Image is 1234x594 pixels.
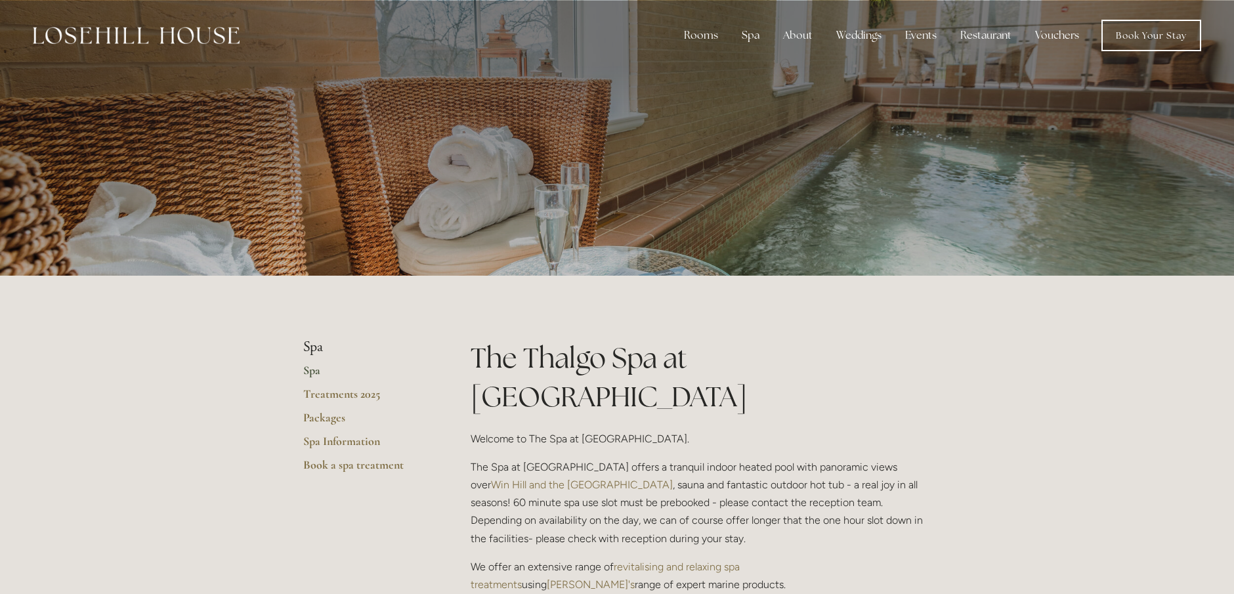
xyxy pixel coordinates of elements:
div: Rooms [673,22,729,49]
a: [PERSON_NAME]'s [547,578,635,591]
li: Spa [303,339,429,356]
a: Book Your Stay [1101,20,1201,51]
a: Treatments 2025 [303,387,429,410]
div: Spa [731,22,770,49]
a: Book a spa treatment [303,457,429,481]
a: Spa Information [303,434,429,457]
p: The Spa at [GEOGRAPHIC_DATA] offers a tranquil indoor heated pool with panoramic views over , sau... [471,458,931,547]
p: Welcome to The Spa at [GEOGRAPHIC_DATA]. [471,430,931,448]
div: Restaurant [950,22,1022,49]
a: Packages [303,410,429,434]
a: Spa [303,363,429,387]
h1: The Thalgo Spa at [GEOGRAPHIC_DATA] [471,339,931,416]
div: Weddings [826,22,892,49]
a: Win Hill and the [GEOGRAPHIC_DATA] [491,478,673,491]
img: Losehill House [33,27,240,44]
a: Vouchers [1025,22,1090,49]
div: Events [895,22,947,49]
p: We offer an extensive range of using range of expert marine products. [471,558,931,593]
div: About [773,22,823,49]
